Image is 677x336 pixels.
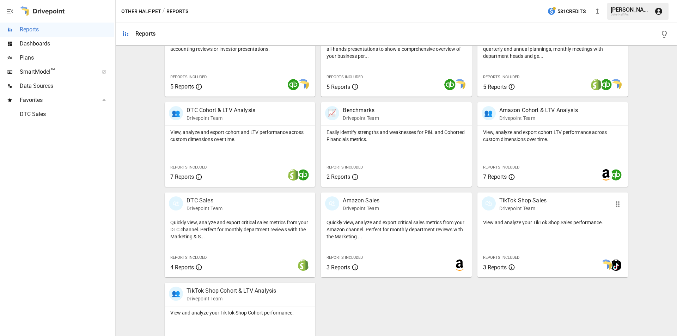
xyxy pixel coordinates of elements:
img: smart model [298,79,309,90]
img: smart model [600,259,612,271]
div: Reports [135,30,155,37]
div: 👥 [482,106,496,120]
span: Reports Included [170,255,207,260]
span: Reports Included [327,255,363,260]
span: Reports [20,25,114,34]
p: Showing your firm's performance compared to plans is ideal for quarterly and annual plannings, mo... [483,38,622,60]
p: Drivepoint Team [187,115,255,122]
img: smart model [610,79,622,90]
span: Favorites [20,96,94,104]
div: 👥 [169,106,183,120]
p: Drivepoint Team [343,115,379,122]
span: 2 Reports [327,173,350,180]
span: 3 Reports [483,264,507,271]
p: Amazon Sales [343,196,379,205]
span: Reports Included [483,255,519,260]
div: 🛍 [169,196,183,210]
p: Start here when preparing a board meeting, investor updates or all-hands presentations to show a ... [327,38,466,60]
span: Reports Included [483,75,519,79]
div: 👥 [169,287,183,301]
img: quickbooks [298,169,309,181]
img: shopify [288,169,299,181]
span: ™ [50,67,55,75]
button: 581Credits [544,5,588,18]
p: View, analyze and export cohort and LTV performance across custom dimensions over time. [170,129,310,143]
img: quickbooks [444,79,456,90]
img: smart model [454,79,465,90]
div: 📈 [325,106,339,120]
p: Amazon Cohort & LTV Analysis [499,106,578,115]
img: quickbooks [610,169,622,181]
span: Reports Included [170,165,207,170]
p: Quickly view, analyze and export critical sales metrics from your Amazon channel. Perfect for mon... [327,219,466,240]
span: 581 Credits [557,7,586,16]
span: 7 Reports [483,173,507,180]
p: TikTok Shop Sales [499,196,547,205]
img: shopify [591,79,602,90]
p: Benchmarks [343,106,379,115]
p: Quickly view, analyze and export critical sales metrics from your DTC channel. Perfect for monthl... [170,219,310,240]
p: Drivepoint Team [187,295,276,302]
p: Drivepoint Team [343,205,379,212]
span: Plans [20,54,114,62]
p: DTC Cohort & LTV Analysis [187,106,255,115]
span: 5 Reports [327,84,350,90]
span: 5 Reports [483,84,507,90]
img: amazon [454,259,465,271]
span: Reports Included [483,165,519,170]
p: Export the core financial statements for board meetings, accounting reviews or investor presentat... [170,38,310,53]
p: Easily identify strengths and weaknesses for P&L and Cohorted Financials metrics. [327,129,466,143]
span: Data Sources [20,82,114,90]
span: Reports Included [327,165,363,170]
div: 🛍 [325,196,339,210]
p: DTC Sales [187,196,222,205]
img: tiktok [610,259,622,271]
p: View and analyze your TikTok Shop Sales performance. [483,219,622,226]
span: Reports Included [327,75,363,79]
span: 3 Reports [327,264,350,271]
span: SmartModel [20,68,94,76]
p: TikTok Shop Cohort & LTV Analysis [187,287,276,295]
p: Drivepoint Team [187,205,222,212]
span: 7 Reports [170,173,194,180]
div: 🛍 [482,196,496,210]
p: Drivepoint Team [499,115,578,122]
span: 4 Reports [170,264,194,271]
span: Reports Included [170,75,207,79]
div: [PERSON_NAME] [611,6,650,13]
img: shopify [298,259,309,271]
img: quickbooks [288,79,299,90]
div: Other Half Pet [611,13,650,16]
span: 5 Reports [170,83,194,90]
div: / [163,7,165,16]
img: quickbooks [600,79,612,90]
span: DTC Sales [20,110,114,118]
img: amazon [600,169,612,181]
p: View, analyze and export cohort LTV performance across custom dimensions over time. [483,129,622,143]
p: Drivepoint Team [499,205,547,212]
p: View and analyze your TikTok Shop Cohort performance. [170,309,310,316]
button: New version available, click to update! [590,4,604,18]
button: Other Half Pet [121,7,161,16]
span: Dashboards [20,39,114,48]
